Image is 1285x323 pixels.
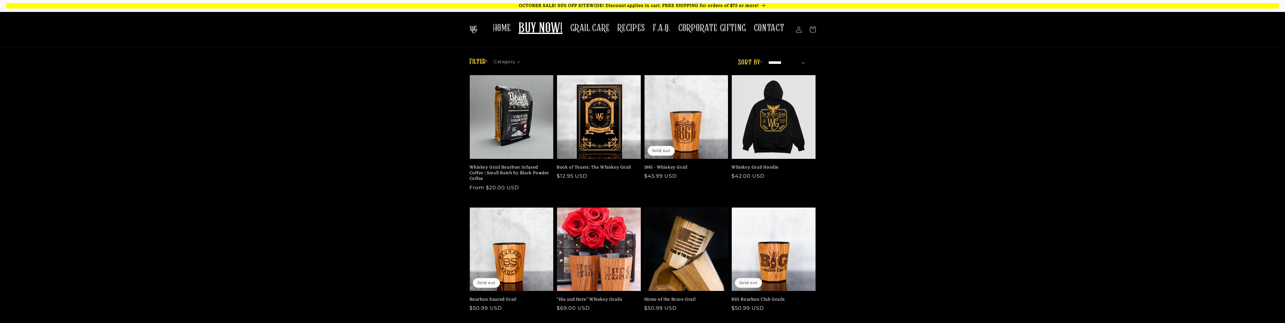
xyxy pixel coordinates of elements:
[738,59,762,66] label: Sort by:
[6,3,1279,8] p: OCTOBER SALE! 30% OFF SITEWIDE! Discount applies in cart. FREE SHIPPING for orders of $75 or more!
[494,58,515,65] span: Category
[469,26,477,33] img: The Whiskey Grail
[469,297,550,302] a: Bourbon Sauced Grail
[469,56,488,68] h2: Filter:
[644,164,725,170] a: 1861 - Whiskey Grail
[678,22,746,34] span: CORPORATE GIFTING
[493,22,511,34] span: HOME
[754,22,785,34] span: CONTACT
[515,16,566,41] a: BUY NOW!
[617,22,645,34] span: RECIPES
[566,18,614,38] a: GRAIL CARE
[653,22,671,34] span: F.A.Q.
[519,20,563,37] span: BUY NOW!
[570,22,610,34] span: GRAIL CARE
[557,164,637,170] a: Book of Toasts: The Whiskey Grail
[674,18,750,38] a: CORPORATE GIFTING
[644,297,725,302] a: Home of the Brave Grail
[469,164,550,182] a: Whiskey Grail Bourbon Infused Coffee | Small Batch by Black Powder Coffee
[489,18,515,38] a: HOME
[750,18,788,38] a: CONTACT
[557,297,637,302] a: "His and Hers" Whiskey Grails
[731,164,812,170] a: Whiskey Grail Hoodie
[614,18,649,38] a: RECIPES
[731,297,812,302] a: BIG Bourbon Club Grails
[649,18,674,38] a: F.A.Q.
[494,57,524,64] summary: Category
